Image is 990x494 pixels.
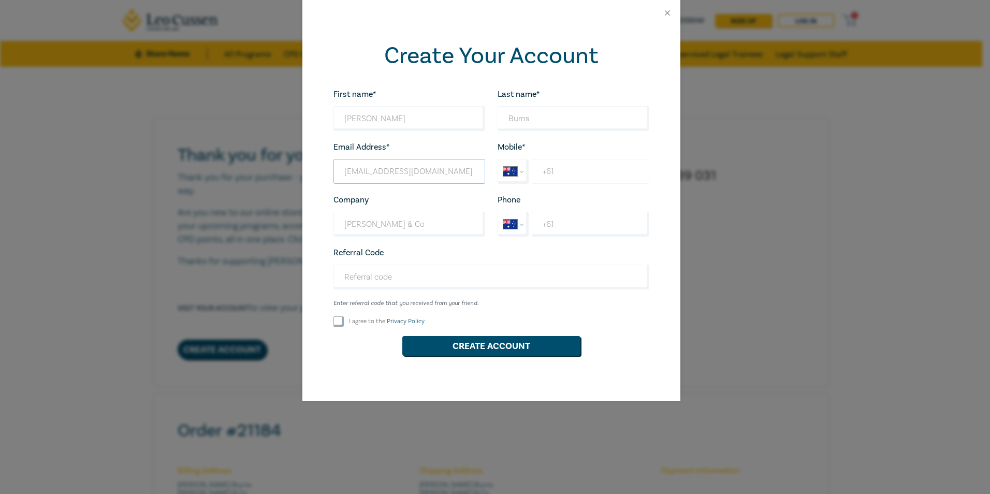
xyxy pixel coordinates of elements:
[532,159,649,184] input: Enter Mobile number
[498,90,540,99] label: Last name*
[532,212,649,237] input: Enter phone number
[333,142,390,152] label: Email Address*
[663,8,672,18] button: Close
[333,106,485,131] input: First name*
[387,317,425,325] a: Privacy Policy
[333,300,649,307] small: Enter referral code that you received from your friend.
[333,159,485,184] input: Your email
[349,317,425,326] label: I agree to the
[333,248,384,257] label: Referral Code
[333,195,369,205] label: Company
[498,142,526,152] label: Mobile*
[402,336,580,356] button: Create Account
[498,195,520,205] label: Phone
[498,106,649,131] input: Last name*
[333,42,649,69] h2: Create Your Account
[333,212,485,237] input: Company
[333,90,376,99] label: First name*
[333,265,649,289] input: Referral code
